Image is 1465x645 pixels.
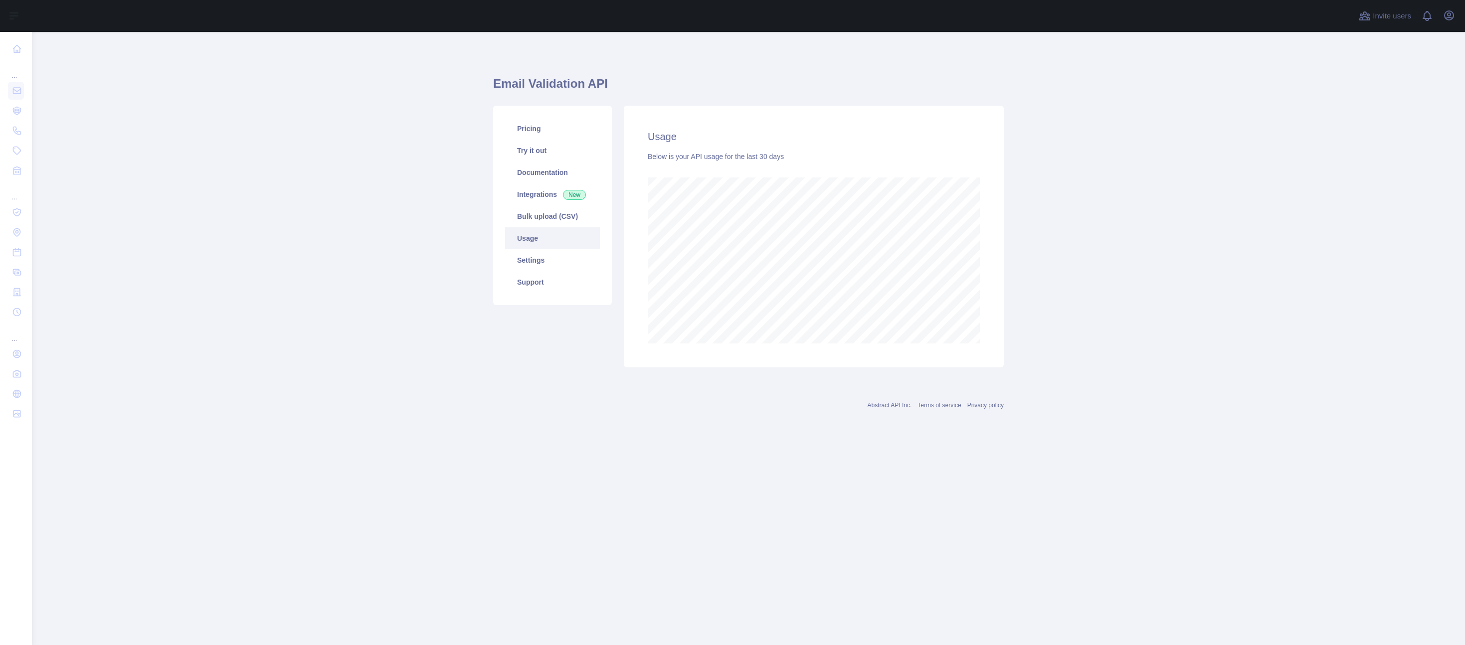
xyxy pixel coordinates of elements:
button: Invite users [1357,8,1413,24]
span: New [563,190,586,200]
a: Usage [505,227,600,249]
a: Pricing [505,118,600,140]
a: Documentation [505,161,600,183]
a: Bulk upload (CSV) [505,205,600,227]
a: Settings [505,249,600,271]
a: Support [505,271,600,293]
span: Invite users [1373,10,1411,22]
h2: Usage [648,130,980,144]
h1: Email Validation API [493,76,1004,100]
a: Integrations New [505,183,600,205]
a: Privacy policy [967,402,1004,409]
a: Terms of service [917,402,961,409]
div: ... [8,323,24,343]
div: Below is your API usage for the last 30 days [648,152,980,161]
a: Abstract API Inc. [868,402,912,409]
a: Try it out [505,140,600,161]
div: ... [8,181,24,201]
div: ... [8,60,24,80]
